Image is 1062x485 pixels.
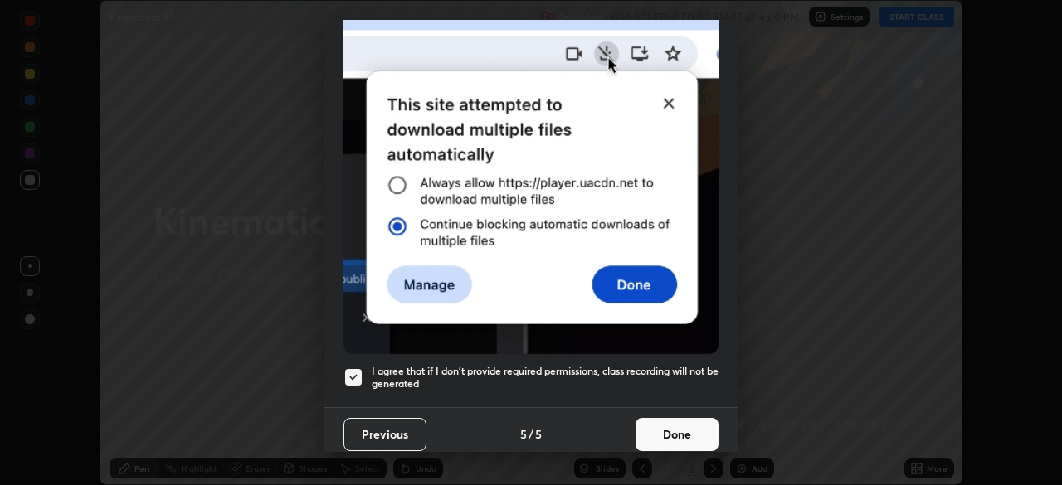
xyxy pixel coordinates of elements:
h4: 5 [535,425,542,443]
h4: / [529,425,533,443]
button: Previous [343,418,426,451]
h5: I agree that if I don't provide required permissions, class recording will not be generated [372,365,719,390]
h4: 5 [520,425,527,443]
button: Done [636,418,719,451]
